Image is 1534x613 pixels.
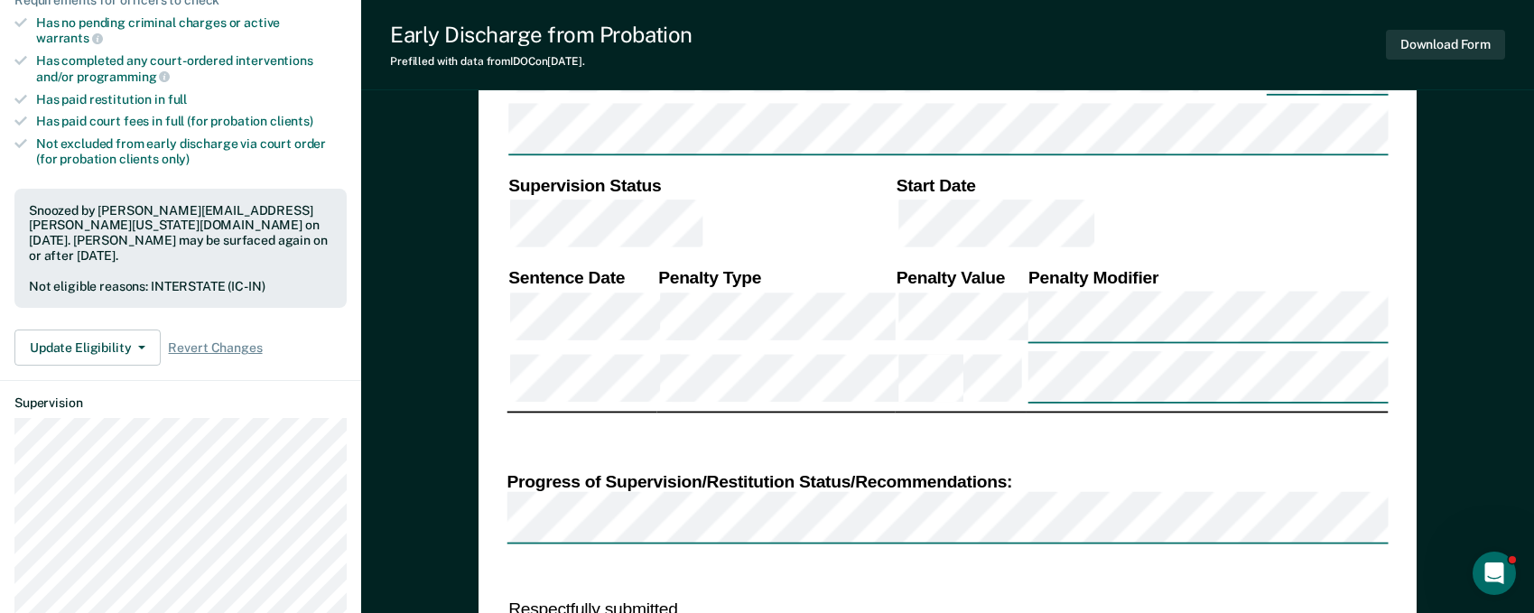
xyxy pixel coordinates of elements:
div: Progress of Supervision/Restitution Status/Recommendations: [507,469,1388,492]
button: Update Eligibility [14,330,161,366]
th: Penalty Value [895,266,1027,289]
div: Not excluded from early discharge via court order (for probation clients [36,136,347,167]
div: Has paid court fees in full (for probation [36,114,347,129]
span: clients) [270,114,313,128]
iframe: Intercom live chat [1473,552,1516,595]
div: Has no pending criminal charges or active [36,15,347,46]
span: Revert Changes [168,340,262,356]
span: only) [162,152,190,166]
th: Penalty Type [656,266,895,289]
div: Prefilled with data from IDOC on [DATE] . [390,55,693,68]
span: warrants [36,31,103,45]
span: full [168,92,187,107]
span: programming [77,70,170,84]
div: Has completed any court-ordered interventions and/or [36,53,347,84]
div: Early Discharge from Probation [390,22,693,48]
div: Snoozed by [PERSON_NAME][EMAIL_ADDRESS][PERSON_NAME][US_STATE][DOMAIN_NAME] on [DATE]. [PERSON_NA... [29,203,332,264]
th: Start Date [895,175,1389,198]
dt: Supervision [14,395,347,411]
th: Sentence Date [507,266,656,289]
th: Supervision Status [507,175,894,198]
div: Not eligible reasons: INTERSTATE (IC-IN) [29,279,332,294]
th: Penalty Modifier [1027,266,1388,289]
button: Download Form [1386,30,1505,60]
div: Has paid restitution in [36,92,347,107]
